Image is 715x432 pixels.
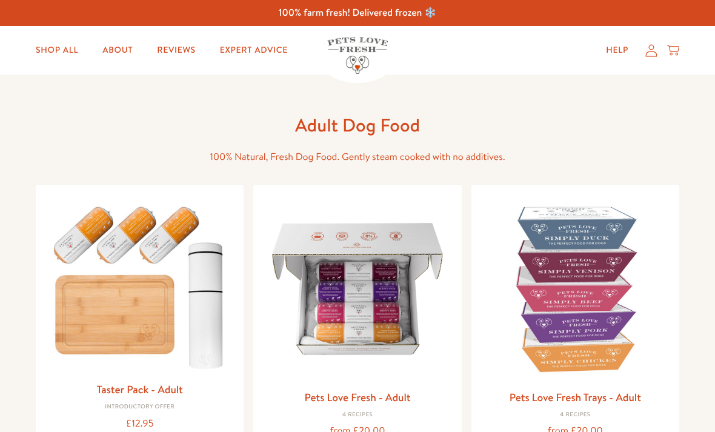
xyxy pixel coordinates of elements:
[263,194,451,383] img: Pets Love Fresh - Adult
[304,390,410,405] a: Pets Love Fresh - Adult
[481,194,670,383] img: Pets Love Fresh Trays - Adult
[596,38,638,62] a: Help
[45,194,234,376] img: Taster Pack - Adult
[93,38,142,62] a: About
[26,38,88,62] a: Shop All
[45,404,234,411] div: Introductory Offer
[510,390,641,405] a: Pets Love Fresh Trays - Adult
[263,411,451,419] div: 4 Recipes
[164,113,551,137] h1: Adult Dog Food
[481,411,670,419] div: 4 Recipes
[210,150,505,164] span: 100% Natural, Fresh Dog Food. Gently steam cooked with no additives.
[147,38,205,62] a: Reviews
[327,37,388,74] img: Pets Love Fresh
[210,38,298,62] a: Expert Advice
[97,382,183,397] a: Taster Pack - Adult
[45,416,234,432] div: £12.95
